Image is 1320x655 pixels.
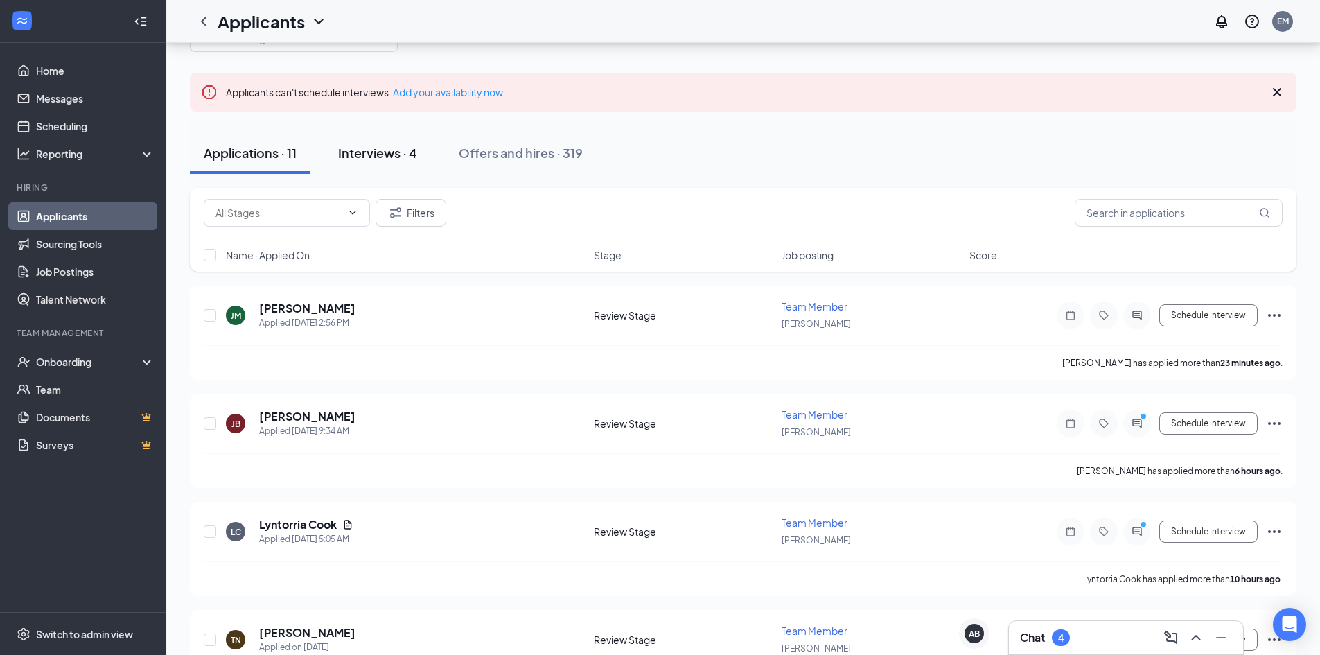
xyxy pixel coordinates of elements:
div: Team Management [17,327,152,339]
div: 4 [1058,632,1064,644]
svg: Notifications [1213,13,1230,30]
span: [PERSON_NAME] [782,427,851,437]
h5: [PERSON_NAME] [259,301,355,316]
input: All Stages [215,205,342,220]
svg: Note [1062,526,1079,537]
a: Talent Network [36,286,155,313]
div: Applied on [DATE] [259,640,355,654]
span: Score [969,248,997,262]
svg: Filter [387,204,404,221]
svg: Cross [1269,84,1285,101]
a: Job Postings [36,258,155,286]
svg: PrimaryDot [1137,521,1154,532]
svg: Minimize [1213,629,1229,646]
div: Onboarding [36,355,143,369]
svg: WorkstreamLogo [15,14,29,28]
span: Team Member [782,408,847,421]
svg: Analysis [17,147,30,161]
button: ComposeMessage [1160,627,1182,649]
span: [PERSON_NAME] [782,643,851,654]
svg: UserCheck [17,355,30,369]
span: Team Member [782,300,847,313]
svg: ActiveChat [1129,310,1145,321]
svg: ComposeMessage [1163,629,1179,646]
div: Review Stage [594,633,773,647]
button: ChevronUp [1185,627,1207,649]
div: Review Stage [594,308,773,322]
div: Review Stage [594,525,773,539]
svg: Tag [1095,310,1112,321]
span: [PERSON_NAME] [782,535,851,545]
b: 10 hours ago [1230,574,1281,584]
div: LC [231,526,241,538]
input: Search in applications [1075,199,1283,227]
div: AB [969,628,980,640]
svg: Ellipses [1266,307,1283,324]
b: 6 hours ago [1235,466,1281,476]
p: [PERSON_NAME] has applied more than . [1077,465,1283,477]
div: Applied [DATE] 2:56 PM [259,316,355,330]
svg: Tag [1095,418,1112,429]
a: Applicants [36,202,155,230]
span: Team Member [782,516,847,529]
h5: [PERSON_NAME] [259,625,355,640]
svg: Ellipses [1266,415,1283,432]
svg: Note [1062,418,1079,429]
svg: PrimaryDot [1137,412,1154,423]
button: Schedule Interview [1159,304,1258,326]
svg: Document [342,519,353,530]
a: Team [36,376,155,403]
span: Stage [594,248,622,262]
span: Job posting [782,248,834,262]
p: Lyntorria Cook has applied more than . [1083,573,1283,585]
a: Sourcing Tools [36,230,155,258]
svg: QuestionInfo [1244,13,1260,30]
svg: ChevronUp [1188,629,1204,646]
div: Switch to admin view [36,627,133,641]
button: Schedule Interview [1159,412,1258,435]
span: Team Member [782,625,847,637]
h5: Lyntorria Cook [259,517,337,532]
div: Interviews · 4 [338,144,417,161]
svg: Settings [17,627,30,641]
div: JB [231,418,240,430]
svg: ActiveChat [1129,526,1145,537]
a: DocumentsCrown [36,403,155,431]
a: SurveysCrown [36,431,155,459]
div: Review Stage [594,417,773,430]
svg: Collapse [134,15,148,28]
svg: ChevronDown [310,13,327,30]
b: 23 minutes ago [1220,358,1281,368]
div: Offers and hires · 319 [459,144,583,161]
span: [PERSON_NAME] [782,319,851,329]
svg: ActiveChat [1129,418,1145,429]
div: Hiring [17,182,152,193]
button: Filter Filters [376,199,446,227]
button: Schedule Interview [1159,521,1258,543]
a: Scheduling [36,112,155,140]
svg: ChevronDown [347,207,358,218]
p: [PERSON_NAME] has applied more than . [1062,357,1283,369]
span: Name · Applied On [226,248,310,262]
span: Applicants can't schedule interviews. [226,86,503,98]
svg: Tag [1095,526,1112,537]
svg: Error [201,84,218,101]
svg: Ellipses [1266,523,1283,540]
a: Messages [36,85,155,112]
div: JM [231,310,241,322]
div: Open Intercom Messenger [1273,608,1306,641]
svg: Ellipses [1266,631,1283,648]
h5: [PERSON_NAME] [259,409,355,424]
svg: ChevronLeft [195,13,212,30]
svg: MagnifyingGlass [1259,207,1270,218]
div: TN [231,634,241,646]
div: EM [1277,15,1289,27]
div: Applied [DATE] 9:34 AM [259,424,355,438]
button: Minimize [1210,627,1232,649]
h3: Chat [1020,630,1045,645]
div: Applied [DATE] 5:05 AM [259,532,353,546]
svg: Note [1062,310,1079,321]
a: Add your availability now [393,86,503,98]
div: Reporting [36,147,155,161]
